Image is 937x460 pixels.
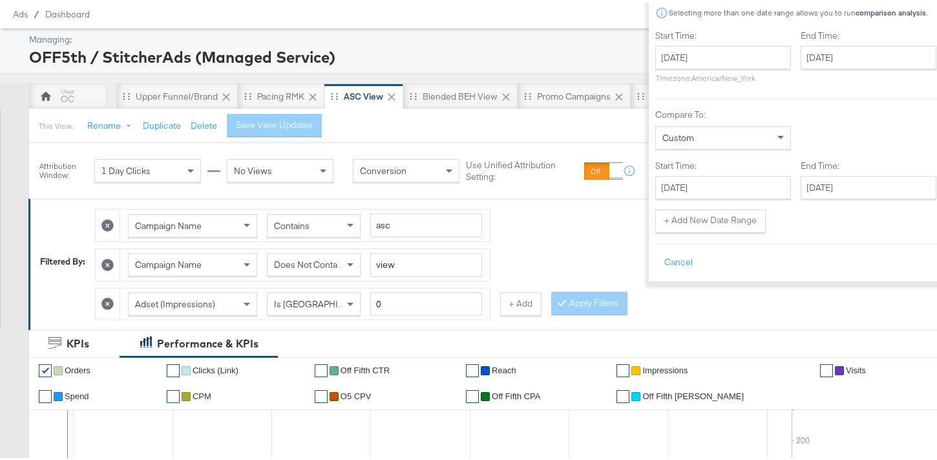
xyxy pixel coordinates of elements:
[101,162,151,174] span: 1 Day Clicks
[616,362,629,375] a: ✔
[191,117,217,129] button: Delete
[315,362,328,375] a: ✔
[135,256,202,268] span: Campaign Name
[78,112,145,135] button: Rename
[257,88,304,100] div: Pacing RMK
[39,388,52,400] a: ✔
[466,388,479,400] a: ✔
[193,363,238,373] span: Clicks (Link)
[500,290,542,313] button: + Add
[642,389,744,399] span: Off Fifth [PERSON_NAME]
[143,117,181,129] button: Duplicate
[39,362,52,375] a: ✔
[135,217,202,229] span: Campaign Name
[65,389,89,399] span: Spend
[167,362,180,375] a: ✔
[331,90,338,97] div: Drag to reorder tab
[67,334,89,349] div: KPIs
[662,129,694,141] span: Custom
[360,162,406,174] span: Conversion
[370,290,482,314] input: Enter a number
[39,118,73,129] div: This View:
[274,296,373,307] span: Is [GEOGRAPHIC_DATA]
[274,256,344,268] span: Does Not Contain
[524,90,531,97] div: Drag to reorder tab
[820,362,833,375] a: ✔
[193,389,211,399] span: CPM
[466,157,579,181] label: Use Unified Attribution Setting:
[341,389,372,399] span: O5 CPV
[61,91,74,103] div: OC
[13,6,28,17] span: Ads
[315,388,328,400] a: ✔
[29,43,931,65] div: OFF5th / StitcherAds (Managed Service)
[655,27,791,39] label: Start Time:
[370,250,482,274] input: Enter a search term
[29,31,931,43] div: Managing:
[655,71,791,80] p: Timezone: America/New_York
[423,88,498,100] div: Blended BEH View
[344,88,383,100] div: ASC View
[274,217,310,229] span: Contains
[410,90,417,97] div: Drag to reorder tab
[135,296,215,307] span: Adset (Impressions)
[123,90,130,97] div: Drag to reorder tab
[492,363,516,373] span: Reach
[655,157,791,170] label: Start Time:
[856,5,926,15] strong: comparison analysis
[45,6,90,17] a: Dashboard
[341,363,390,373] span: Off Fifth CTR
[28,6,45,17] span: /
[466,362,479,375] a: ✔
[655,249,702,272] button: Cancel
[65,363,90,373] span: Orders
[136,88,218,100] div: Upper Funnel/Brand
[537,88,611,100] div: Promo Campaigns
[370,211,482,235] input: Enter a search term
[642,363,688,373] span: Impressions
[244,90,251,97] div: Drag to reorder tab
[637,90,644,97] div: Drag to reorder tab
[846,363,866,373] span: Visits
[157,334,258,349] div: Performance & KPIs
[167,388,180,400] a: ✔
[668,6,928,15] div: Selecting more than one date range allows you to run .
[655,207,766,230] button: + Add New Date Range
[492,389,540,399] span: off fifth CPA
[234,162,272,174] span: No Views
[40,253,85,265] div: Filtered By:
[616,388,629,400] a: ✔
[39,159,88,177] div: Attribution Window:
